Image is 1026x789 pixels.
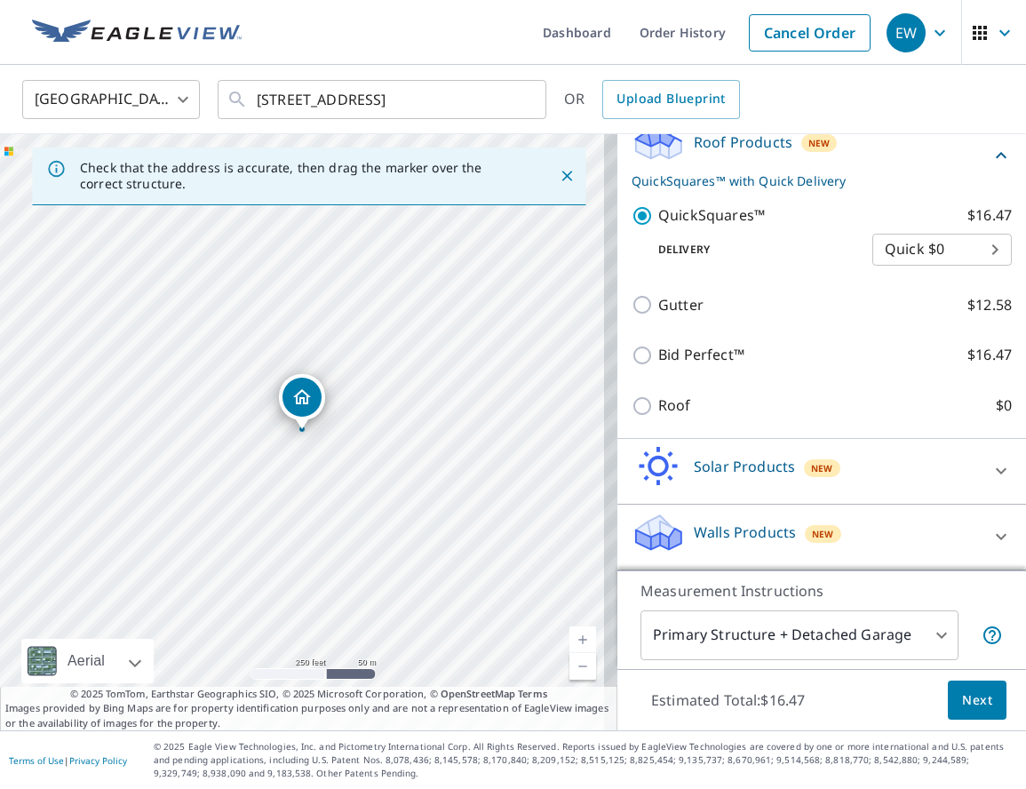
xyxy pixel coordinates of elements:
a: OpenStreetMap [441,687,515,700]
a: Privacy Policy [69,754,127,767]
p: © 2025 Eagle View Technologies, Inc. and Pictometry International Corp. All Rights Reserved. Repo... [154,740,1017,780]
p: $12.58 [967,294,1012,316]
div: EW [887,13,926,52]
span: New [811,461,833,475]
p: QuickSquares™ [658,204,765,227]
div: Walls ProductsNew [632,512,1012,562]
p: Check that the address is accurate, then drag the marker over the correct structure. [80,160,527,192]
p: Solar Products [694,456,795,477]
p: Roof Products [694,131,792,153]
span: New [812,527,834,541]
a: Terms of Use [9,754,64,767]
div: Roof ProductsNewQuickSquares™ with Quick Delivery [632,121,1012,190]
p: | [9,755,127,766]
div: Aerial [62,639,110,683]
a: Cancel Order [749,14,871,52]
p: Roof [658,394,691,417]
p: QuickSquares™ with Quick Delivery [632,171,990,190]
p: $0 [996,394,1012,417]
p: Delivery [632,242,872,258]
input: Search by address or latitude-longitude [257,75,510,124]
div: Aerial [21,639,154,683]
a: Terms [518,687,547,700]
p: Bid Perfect™ [658,344,744,366]
p: $16.47 [967,204,1012,227]
p: Measurement Instructions [640,580,1003,602]
div: Quick $0 [872,225,1012,275]
span: Your report will include the primary structure and a detached garage if one exists. [982,625,1003,646]
button: Close [555,164,578,187]
p: Estimated Total: $16.47 [637,681,819,720]
div: Primary Structure + Detached Garage [640,610,958,660]
div: OR [564,80,740,119]
div: Solar ProductsNew [632,446,1012,497]
span: Next [962,689,992,712]
span: New [808,136,831,150]
p: $16.47 [967,344,1012,366]
a: Current Level 17, Zoom In [569,626,596,653]
p: Gutter [658,294,704,316]
span: © 2025 TomTom, Earthstar Geographics SIO, © 2025 Microsoft Corporation, © [70,687,547,702]
p: Walls Products [694,522,796,543]
span: Upload Blueprint [616,88,725,110]
a: Upload Blueprint [602,80,739,119]
div: [GEOGRAPHIC_DATA] [22,75,200,124]
div: Dropped pin, building 1, Residential property, 2421 Tennis Ct Bethlehem, PA 18015 [279,374,325,429]
button: Next [948,681,1006,721]
a: Current Level 17, Zoom Out [569,653,596,680]
img: EV Logo [32,20,242,46]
